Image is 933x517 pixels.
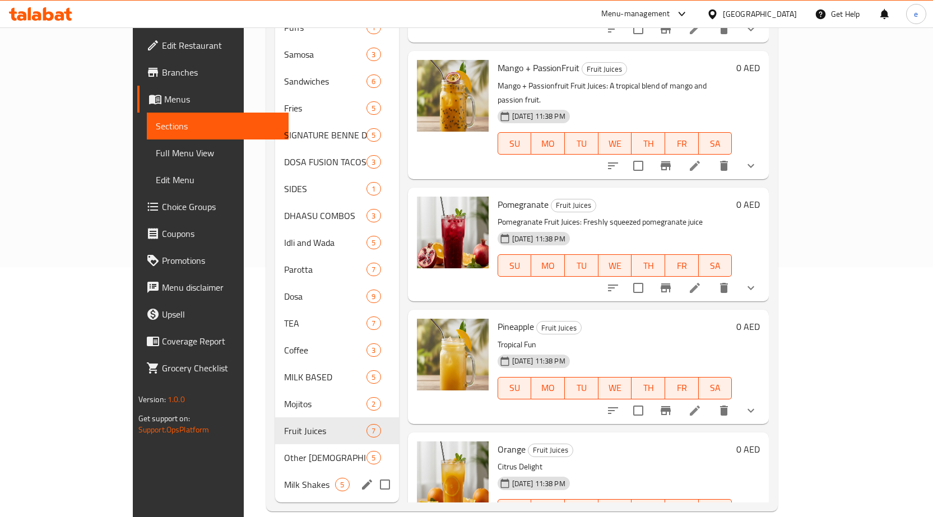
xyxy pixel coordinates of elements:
div: Parotta7 [275,256,398,283]
div: items [366,370,380,384]
span: Idli and Wada [284,236,366,249]
span: 5 [367,453,380,463]
div: items [366,209,380,222]
span: DOSA FUSION TACOS & WRAPS [284,155,366,169]
span: Promotions [162,254,280,267]
button: TU [565,377,598,399]
button: Branch-specific-item [652,274,679,301]
span: [DATE] 11:38 PM [508,234,570,244]
button: TH [632,254,665,277]
span: TU [569,258,594,274]
a: Edit menu item [688,281,702,295]
a: Promotions [137,247,289,274]
span: 6 [367,76,380,87]
span: TH [636,380,661,396]
a: Choice Groups [137,193,289,220]
span: SIDES [284,182,366,195]
button: Branch-specific-item [652,397,679,424]
img: Orange [417,441,489,513]
span: Other [DEMOGRAPHIC_DATA] Drinks [284,451,366,464]
span: TU [569,380,594,396]
span: SA [703,136,728,152]
span: DHAASU COMBOS [284,209,366,222]
button: SU [498,132,532,155]
h6: 0 AED [736,319,760,334]
div: items [366,182,380,195]
a: Upsell [137,301,289,328]
button: TH [632,377,665,399]
img: Pineapple [417,319,489,390]
a: Menu disclaimer [137,274,289,301]
button: Branch-specific-item [652,152,679,179]
button: TH [632,132,665,155]
span: Coverage Report [162,334,280,348]
span: Menu disclaimer [162,281,280,294]
h6: 0 AED [736,197,760,212]
span: Mango + PassionFruit [498,59,579,76]
button: Branch-specific-item [652,16,679,43]
button: edit [359,476,375,493]
span: Sandwiches [284,74,366,88]
span: Menus [164,92,280,106]
span: Upsell [162,308,280,321]
img: Mango + PassionFruit [417,60,489,132]
span: Coffee [284,343,366,357]
span: Grocery Checklist [162,361,280,375]
div: items [335,478,349,491]
div: items [366,290,380,303]
div: Dosa9 [275,283,398,310]
span: Select to update [626,276,650,300]
a: Branches [137,59,289,86]
p: Mango + Passionfruit Fruit Juices: A tropical blend of mango and passion fruit. [498,79,732,107]
a: Edit Menu [147,166,289,193]
div: DOSA FUSION TACOS & WRAPS3 [275,148,398,175]
span: 7 [367,318,380,329]
span: TEA [284,316,366,330]
button: delete [711,152,737,179]
span: Orange [498,441,526,458]
span: TH [636,258,661,274]
button: sort-choices [600,274,626,301]
button: show more [737,274,764,301]
h6: 0 AED [736,60,760,76]
button: show more [737,152,764,179]
span: SU [503,380,527,396]
div: items [366,128,380,142]
span: SU [503,136,527,152]
div: Fruit Juices [536,321,582,334]
a: Edit menu item [688,22,702,36]
span: Fruit Juices [528,444,573,457]
div: items [366,316,380,330]
div: items [366,397,380,411]
span: Edit Restaurant [162,39,280,52]
span: Dosa [284,290,366,303]
div: SIDES1 [275,175,398,202]
a: Grocery Checklist [137,355,289,381]
div: items [366,155,380,169]
div: Idli and Wada5 [275,229,398,256]
button: SA [699,254,732,277]
div: Fruit Juices [582,62,627,76]
div: items [366,48,380,61]
span: TU [569,136,594,152]
div: items [366,74,380,88]
span: 5 [367,130,380,141]
button: SA [699,132,732,155]
button: FR [665,254,699,277]
button: delete [711,16,737,43]
div: items [366,101,380,115]
a: Support.OpsPlatform [138,422,210,437]
div: Fries5 [275,95,398,122]
a: Sections [147,113,289,139]
span: Fruit Juices [582,63,626,76]
span: Milk Shakes [284,478,335,491]
span: 5 [367,372,380,383]
button: TU [565,254,598,277]
button: MO [531,132,565,155]
span: 1 [367,184,380,194]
